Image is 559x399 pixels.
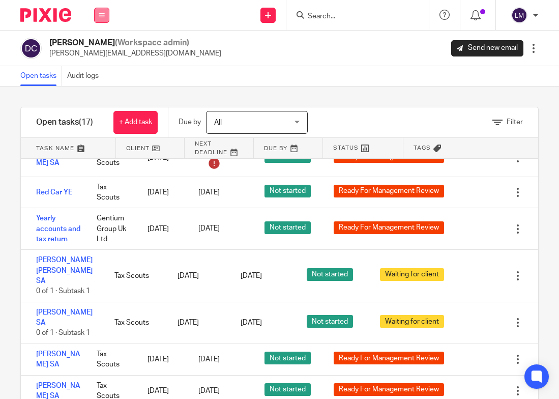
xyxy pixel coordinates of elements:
[380,315,444,328] span: Waiting for client
[511,7,527,23] img: svg%3E
[241,319,262,326] span: [DATE]
[36,288,90,295] span: 0 of 1 · Subtask 1
[20,8,71,22] img: Pixie
[36,330,90,337] span: 0 of 1 · Subtask 1
[113,111,158,134] a: + Add task
[334,185,444,197] span: Ready For Management Review
[241,272,262,279] span: [DATE]
[86,208,137,249] div: Gentium Group Uk Ltd
[380,268,444,281] span: Waiting for client
[137,219,188,239] div: [DATE]
[49,38,221,48] h2: [PERSON_NAME]
[307,12,398,21] input: Search
[67,66,104,86] a: Audit logs
[264,352,311,364] span: Not started
[115,39,189,47] span: (Workspace admin)
[36,309,93,326] a: [PERSON_NAME] SA
[334,383,444,396] span: Ready For Management Review
[49,48,221,59] p: [PERSON_NAME][EMAIL_ADDRESS][DOMAIN_NAME]
[451,40,523,56] a: Send new email
[137,349,188,369] div: [DATE]
[264,383,311,396] span: Not started
[198,387,220,394] span: [DATE]
[414,144,431,152] span: Tags
[36,189,72,196] a: Red Car YE
[264,221,311,234] span: Not started
[86,177,137,208] div: Tax Scouts
[36,351,80,368] a: [PERSON_NAME] SA
[198,356,220,363] span: [DATE]
[334,352,444,364] span: Ready For Management Review
[104,266,167,286] div: Tax Scouts
[20,38,42,59] img: svg%3E
[307,315,353,328] span: Not started
[79,118,93,126] span: (17)
[137,182,188,203] div: [DATE]
[198,225,220,233] span: [DATE]
[214,119,222,126] span: All
[167,266,230,286] div: [DATE]
[179,117,201,127] p: Due by
[334,221,444,234] span: Ready For Management Review
[36,215,80,243] a: Yearly accounts and tax return
[36,117,93,128] h1: Open tasks
[507,119,523,126] span: Filter
[36,256,93,284] a: [PERSON_NAME] [PERSON_NAME] SA
[167,312,230,333] div: [DATE]
[198,189,220,196] span: [DATE]
[20,66,62,86] a: Open tasks
[264,185,311,197] span: Not started
[104,312,167,333] div: Tax Scouts
[86,344,137,375] div: Tax Scouts
[307,268,353,281] span: Not started
[333,144,359,152] span: Status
